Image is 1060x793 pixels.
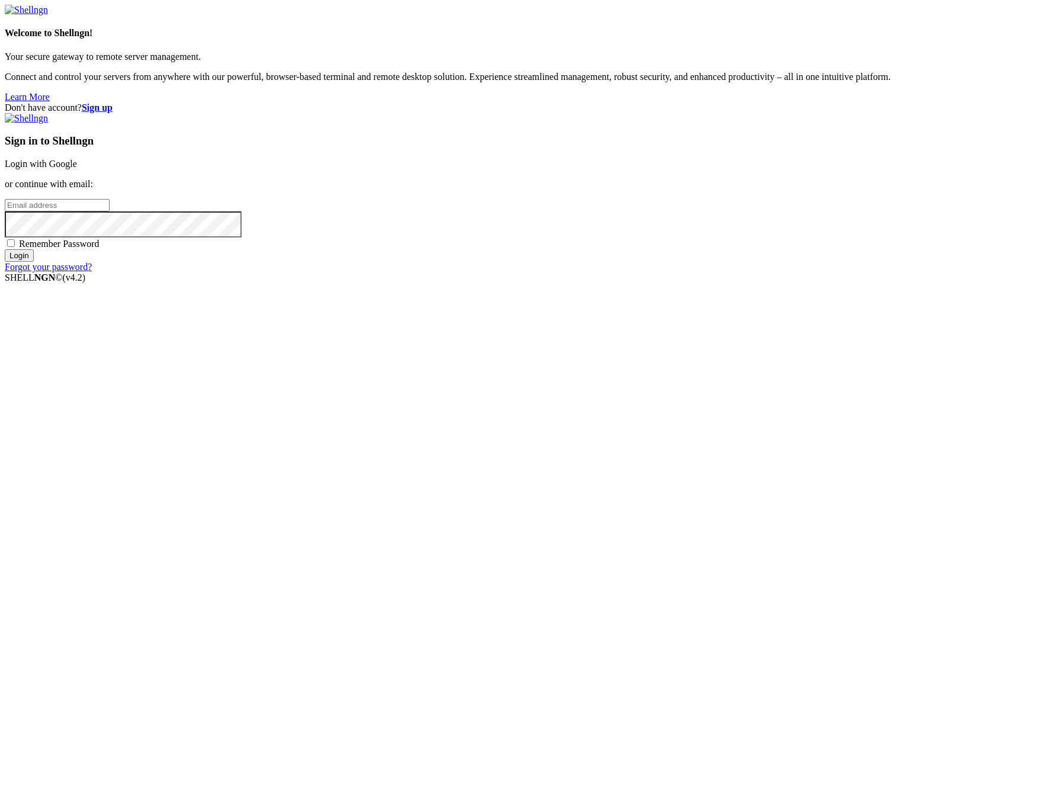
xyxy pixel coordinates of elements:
[5,72,1055,82] p: Connect and control your servers from anywhere with our powerful, browser-based terminal and remo...
[5,272,85,282] span: SHELL ©
[63,272,86,282] span: 4.2.0
[5,5,48,15] img: Shellngn
[5,199,110,211] input: Email address
[5,102,1055,113] div: Don't have account?
[7,239,15,247] input: Remember Password
[5,249,34,262] input: Login
[5,179,1055,190] p: or continue with email:
[5,262,92,272] a: Forgot your password?
[19,239,99,249] span: Remember Password
[5,52,1055,62] p: Your secure gateway to remote server management.
[5,134,1055,147] h3: Sign in to Shellngn
[5,92,50,102] a: Learn More
[5,113,48,124] img: Shellngn
[5,159,77,169] a: Login with Google
[5,28,1055,38] h4: Welcome to Shellngn!
[82,102,113,113] a: Sign up
[34,272,56,282] b: NGN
